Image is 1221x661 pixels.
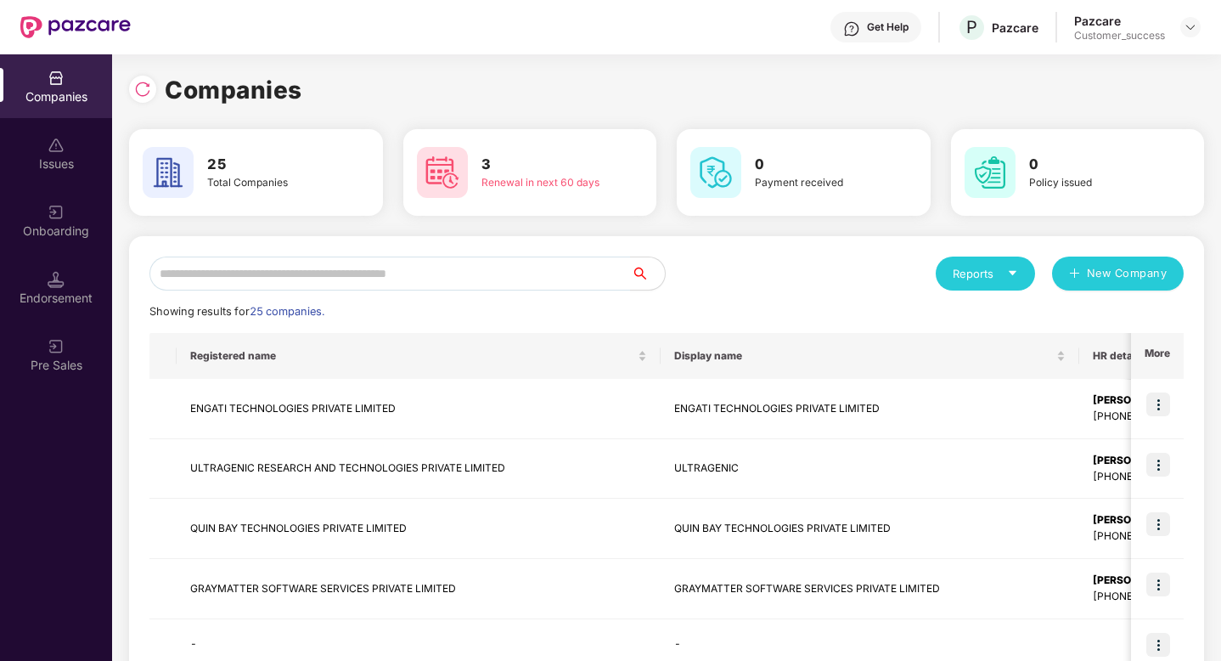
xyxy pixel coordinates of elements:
[992,20,1038,36] div: Pazcare
[966,17,977,37] span: P
[661,559,1079,619] td: GRAYMATTER SOFTWARE SERVICES PRIVATE LIMITED
[1146,453,1170,477] img: icon
[1146,633,1170,657] img: icon
[1029,175,1156,191] div: Policy issued
[1079,333,1213,379] th: HR details
[1029,154,1156,176] h3: 0
[1093,469,1200,485] div: [PHONE_NUMBER]
[1087,265,1168,282] span: New Company
[417,147,468,198] img: svg+xml;base64,PHN2ZyB4bWxucz0iaHR0cDovL3d3dy53My5vcmcvMjAwMC9zdmciIHdpZHRoPSI2MCIgaGVpZ2h0PSI2MC...
[481,154,608,176] h3: 3
[177,333,661,379] th: Registered name
[1093,528,1200,545] div: [PHONE_NUMBER]
[177,559,661,619] td: GRAYMATTER SOFTWARE SERVICES PRIVATE LIMITED
[48,70,65,87] img: svg+xml;base64,PHN2ZyBpZD0iQ29tcGFuaWVzIiB4bWxucz0iaHR0cDovL3d3dy53My5vcmcvMjAwMC9zdmciIHdpZHRoPS...
[1093,573,1200,589] div: [PERSON_NAME]
[48,271,65,288] img: svg+xml;base64,PHN2ZyB3aWR0aD0iMTQuNSIgaGVpZ2h0PSIxNC41IiB2aWV3Qm94PSIwIDAgMTYgMTYiIGZpbGw9Im5vbm...
[48,338,65,355] img: svg+xml;base64,PHN2ZyB3aWR0aD0iMjAiIGhlaWdodD0iMjAiIHZpZXdCb3g9IjAgMCAyMCAyMCIgZmlsbD0ibm9uZSIgeG...
[48,204,65,221] img: svg+xml;base64,PHN2ZyB3aWR0aD0iMjAiIGhlaWdodD0iMjAiIHZpZXdCb3g9IjAgMCAyMCAyMCIgZmlsbD0ibm9uZSIgeG...
[755,154,881,176] h3: 0
[965,147,1016,198] img: svg+xml;base64,PHN2ZyB4bWxucz0iaHR0cDovL3d3dy53My5vcmcvMjAwMC9zdmciIHdpZHRoPSI2MCIgaGVpZ2h0PSI2MC...
[953,265,1018,282] div: Reports
[1146,512,1170,536] img: icon
[177,499,661,559] td: QUIN BAY TECHNOLOGIES PRIVATE LIMITED
[149,305,324,318] span: Showing results for
[1052,257,1184,291] button: plusNew Company
[1146,393,1170,416] img: icon
[1074,13,1165,29] div: Pazcare
[481,175,608,191] div: Renewal in next 60 days
[867,20,909,34] div: Get Help
[207,154,334,176] h3: 25
[190,349,634,363] span: Registered name
[843,20,860,37] img: svg+xml;base64,PHN2ZyBpZD0iSGVscC0zMngzMiIgeG1sbnM9Imh0dHA6Ly93d3cudzMub3JnLzIwMDAvc3ZnIiB3aWR0aD...
[1007,268,1018,279] span: caret-down
[674,349,1053,363] span: Display name
[143,147,194,198] img: svg+xml;base64,PHN2ZyB4bWxucz0iaHR0cDovL3d3dy53My5vcmcvMjAwMC9zdmciIHdpZHRoPSI2MCIgaGVpZ2h0PSI2MC...
[1069,268,1080,281] span: plus
[250,305,324,318] span: 25 companies.
[1184,20,1197,34] img: svg+xml;base64,PHN2ZyBpZD0iRHJvcGRvd24tMzJ4MzIiIHhtbG5zPSJodHRwOi8vd3d3LnczLm9yZy8yMDAwL3N2ZyIgd2...
[661,379,1079,439] td: ENGATI TECHNOLOGIES PRIVATE LIMITED
[20,16,131,38] img: New Pazcare Logo
[1093,589,1200,605] div: [PHONE_NUMBER]
[1131,333,1184,379] th: More
[1093,453,1200,469] div: [PERSON_NAME]
[1093,409,1200,425] div: [PHONE_NUMBER]
[661,499,1079,559] td: QUIN BAY TECHNOLOGIES PRIVATE LIMITED
[690,147,741,198] img: svg+xml;base64,PHN2ZyB4bWxucz0iaHR0cDovL3d3dy53My5vcmcvMjAwMC9zdmciIHdpZHRoPSI2MCIgaGVpZ2h0PSI2MC...
[1093,512,1200,528] div: [PERSON_NAME] Tk
[630,257,666,291] button: search
[134,81,151,98] img: svg+xml;base64,PHN2ZyBpZD0iUmVsb2FkLTMyeDMyIiB4bWxucz0iaHR0cDovL3d3dy53My5vcmcvMjAwMC9zdmciIHdpZH...
[755,175,881,191] div: Payment received
[1074,29,1165,42] div: Customer_success
[48,137,65,154] img: svg+xml;base64,PHN2ZyBpZD0iSXNzdWVzX2Rpc2FibGVkIiB4bWxucz0iaHR0cDovL3d3dy53My5vcmcvMjAwMC9zdmciIH...
[630,267,665,280] span: search
[1093,393,1200,409] div: [PERSON_NAME]
[177,439,661,500] td: ULTRAGENIC RESEARCH AND TECHNOLOGIES PRIVATE LIMITED
[165,71,302,109] h1: Companies
[207,175,334,191] div: Total Companies
[661,439,1079,500] td: ULTRAGENIC
[177,379,661,439] td: ENGATI TECHNOLOGIES PRIVATE LIMITED
[1146,573,1170,596] img: icon
[661,333,1079,379] th: Display name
